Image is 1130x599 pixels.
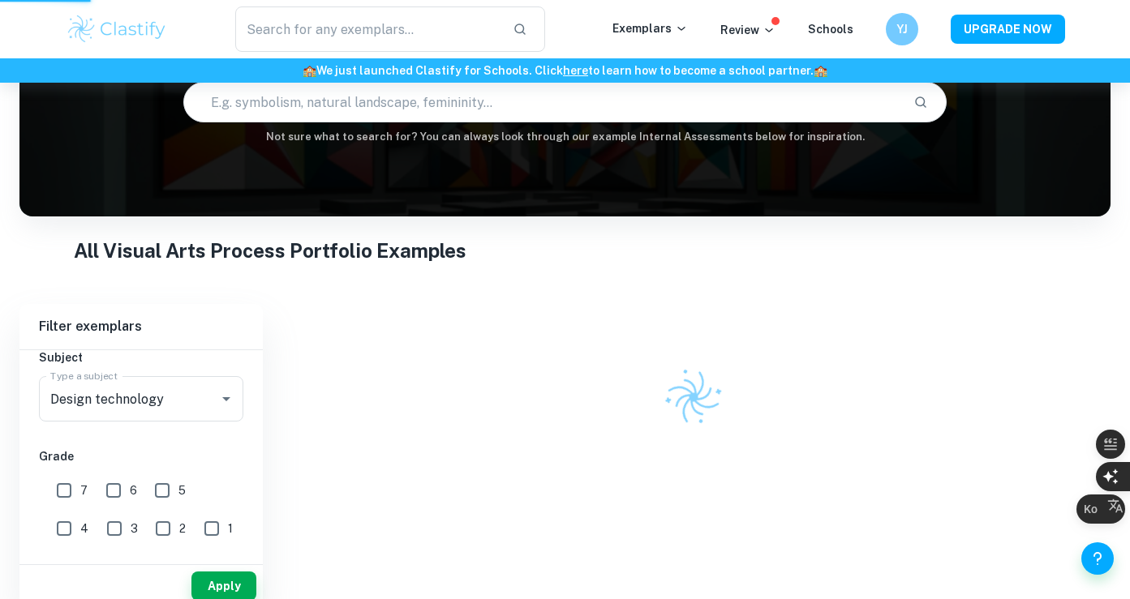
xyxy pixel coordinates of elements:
span: 🏫 [814,64,827,77]
h6: YJ [892,20,911,38]
span: 7 [80,481,88,499]
h6: Subject [39,349,243,366]
span: 2 [179,520,186,537]
span: 1 [228,520,233,537]
p: Review [720,21,776,39]
label: Type a subject [50,369,118,383]
input: Search for any exemplars... [235,6,501,52]
button: UPGRADE NOW [951,15,1065,44]
p: Exemplars [612,19,688,37]
h6: Grade [39,447,243,465]
span: 4 [80,520,88,537]
h6: We just launched Clastify for Schools. Click to learn how to become a school partner. [3,62,1127,79]
span: 🏫 [303,64,316,77]
h1: All Visual Arts Process Portfolio Examples [74,236,1056,265]
img: Clastify logo [655,358,733,436]
button: YJ [886,13,918,45]
button: Help and Feedback [1081,542,1114,575]
h6: Not sure what to search for? You can always look through our example Internal Assessments below f... [19,129,1111,145]
button: Open [215,387,238,410]
a: Schools [808,23,853,36]
input: E.g. symbolism, natural landscape, femininity... [184,79,901,125]
span: 3 [131,520,138,537]
a: here [563,64,588,77]
img: Clastify logo [66,13,169,45]
span: 6 [130,481,137,499]
button: Search [907,88,935,116]
h6: Filter exemplars [19,304,263,349]
span: 5 [178,481,186,499]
